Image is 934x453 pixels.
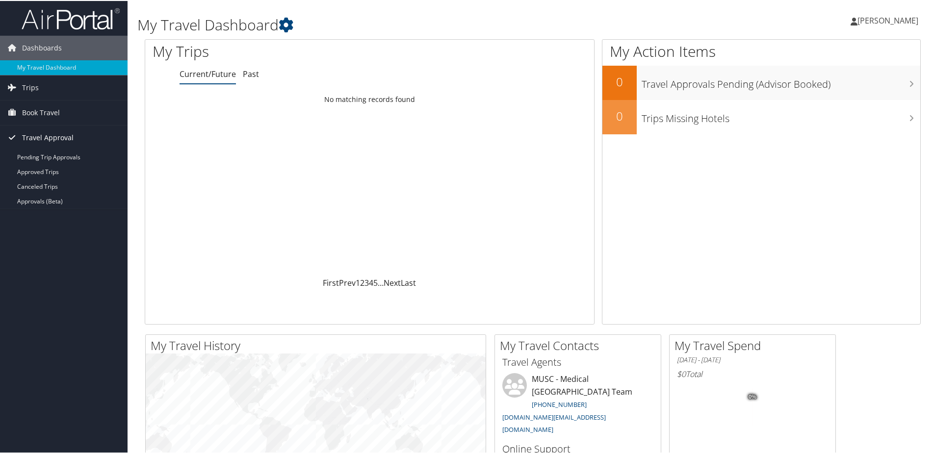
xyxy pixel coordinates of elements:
a: Next [384,277,401,287]
span: … [378,277,384,287]
a: 0Travel Approvals Pending (Advisor Booked) [602,65,920,99]
h3: Travel Approvals Pending (Advisor Booked) [642,72,920,90]
img: airportal-logo.png [22,6,120,29]
a: Past [243,68,259,78]
a: 0Trips Missing Hotels [602,99,920,133]
a: [DOMAIN_NAME][EMAIL_ADDRESS][DOMAIN_NAME] [502,412,606,433]
h6: Total [677,368,828,378]
h2: My Travel History [151,336,486,353]
a: 1 [356,277,360,287]
h1: My Travel Dashboard [137,14,665,34]
h6: [DATE] - [DATE] [677,354,828,364]
a: Current/Future [180,68,236,78]
span: [PERSON_NAME] [857,14,918,25]
a: First [323,277,339,287]
a: [PHONE_NUMBER] [532,399,587,408]
a: 2 [360,277,364,287]
h2: 0 [602,107,637,124]
span: Dashboards [22,35,62,59]
span: $0 [677,368,686,378]
h3: Travel Agents [502,354,653,368]
h2: My Travel Spend [675,336,835,353]
a: 5 [373,277,378,287]
span: Travel Approval [22,125,74,149]
tspan: 0% [749,393,756,399]
a: [PERSON_NAME] [851,5,928,34]
h2: My Travel Contacts [500,336,661,353]
li: MUSC - Medical [GEOGRAPHIC_DATA] Team [497,372,658,437]
a: 4 [369,277,373,287]
a: Last [401,277,416,287]
a: Prev [339,277,356,287]
td: No matching records found [145,90,594,107]
span: Book Travel [22,100,60,124]
h1: My Trips [153,40,400,61]
h3: Trips Missing Hotels [642,106,920,125]
span: Trips [22,75,39,99]
a: 3 [364,277,369,287]
h1: My Action Items [602,40,920,61]
h2: 0 [602,73,637,89]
